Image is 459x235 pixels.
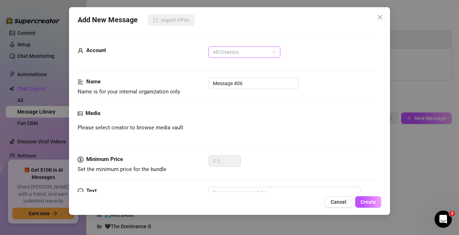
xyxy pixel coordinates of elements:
[86,110,100,116] strong: Media
[208,78,299,89] input: Enter a name
[449,211,455,216] span: 2
[78,166,166,172] span: Set the minimum price for the bundle
[377,14,383,20] span: close
[78,155,83,164] span: dollar
[361,199,376,205] span: Create
[78,187,83,195] span: message
[86,78,101,85] strong: Name
[435,211,452,228] iframe: Intercom live chat
[86,188,97,194] strong: Text
[78,124,183,132] span: Please select creator to browse media vault
[148,14,195,26] button: Import PPVs
[78,46,83,55] span: user
[355,196,381,208] button: Create
[331,199,346,205] span: Cancel
[374,14,386,20] span: Close
[78,88,180,95] span: Name is for your internal organization only
[78,109,83,118] span: picture
[325,196,352,208] button: Cancel
[78,78,83,86] span: align-left
[213,47,276,57] span: All Creators
[86,156,123,162] strong: Minimum Price
[78,14,138,26] span: Add New Message
[86,47,106,54] strong: Account
[374,11,386,23] button: Close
